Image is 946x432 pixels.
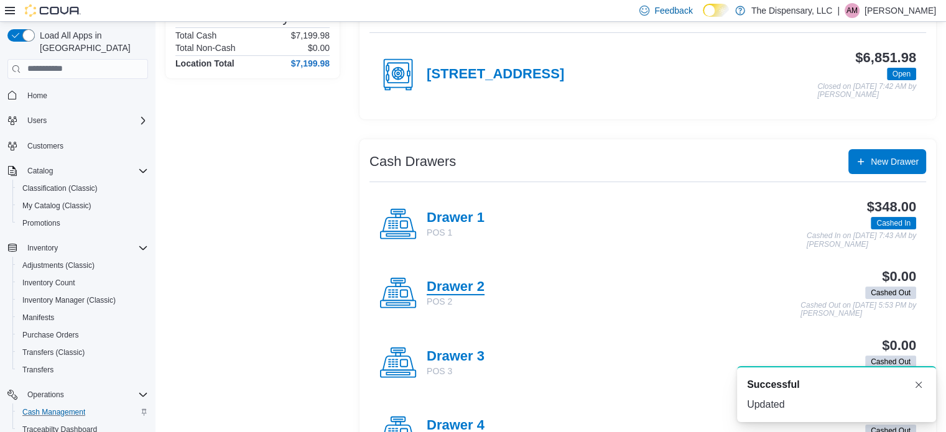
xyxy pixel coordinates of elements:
p: The Dispensary, LLC [751,3,832,18]
p: | [837,3,840,18]
a: Adjustments (Classic) [17,258,100,273]
h3: Cash Drawers [369,154,456,169]
span: Purchase Orders [17,328,148,342]
a: Home [22,88,52,103]
p: POS 1 [427,226,485,239]
span: Cash Management [17,405,148,420]
span: Classification (Classic) [22,183,98,193]
button: Inventory Manager (Classic) [12,292,153,309]
button: Customers [2,137,153,155]
button: Adjustments (Classic) [12,257,153,274]
button: Purchase Orders [12,326,153,344]
div: Updated [747,397,926,412]
h6: Total Cash [175,30,216,40]
span: Users [22,113,148,128]
h4: Location Total [175,58,234,68]
button: Classification (Classic) [12,180,153,197]
span: My Catalog (Classic) [17,198,148,213]
a: My Catalog (Classic) [17,198,96,213]
button: Inventory [2,239,153,257]
span: New Drawer [871,155,919,168]
span: AM [846,3,858,18]
a: Promotions [17,216,65,231]
span: Inventory Manager (Classic) [22,295,116,305]
span: Users [27,116,47,126]
button: My Catalog (Classic) [12,197,153,214]
button: Transfers (Classic) [12,344,153,361]
span: Adjustments (Classic) [22,260,95,270]
p: Cashed Out on [DATE] 5:53 PM by [PERSON_NAME] [800,301,916,318]
span: Open [887,68,916,80]
span: Customers [22,138,148,154]
p: POS 2 [427,295,485,308]
span: Load All Apps in [GEOGRAPHIC_DATA] [35,29,148,54]
button: Operations [22,387,69,402]
a: Inventory Count [17,275,80,290]
a: Transfers (Classic) [17,345,90,360]
button: Catalog [2,162,153,180]
span: Classification (Classic) [17,181,148,196]
span: Transfers (Classic) [17,345,148,360]
span: Catalog [22,163,148,178]
span: Operations [22,387,148,402]
h3: $348.00 [867,200,916,214]
h4: $7,199.98 [291,58,330,68]
a: Inventory Manager (Classic) [17,293,121,308]
span: Home [22,88,148,103]
span: My Catalog (Classic) [22,201,91,211]
button: Users [22,113,52,128]
span: Feedback [654,4,692,17]
span: Inventory Count [17,275,148,290]
span: Transfers [17,362,148,377]
p: $0.00 [308,43,330,53]
button: Promotions [12,214,153,232]
a: Cash Management [17,405,90,420]
h3: $6,851.98 [855,50,916,65]
span: Promotions [17,216,148,231]
span: Successful [747,377,799,392]
span: Cashed In [871,217,916,229]
button: Users [2,112,153,129]
h4: Drawer 1 [427,210,485,226]
button: Dismiss toast [911,377,926,392]
div: Alisha Madison [845,3,860,18]
button: Home [2,86,153,104]
img: Cova [25,4,81,17]
a: Customers [22,139,68,154]
span: Open [893,68,911,80]
button: Catalog [22,163,58,178]
span: Adjustments (Classic) [17,258,148,273]
input: Dark Mode [703,4,729,17]
button: Operations [2,386,153,403]
h4: [STREET_ADDRESS] [427,67,564,83]
a: Transfers [17,362,58,377]
span: Customers [27,141,63,151]
p: Cashed In on [DATE] 7:43 AM by [PERSON_NAME] [807,232,916,249]
span: Manifests [22,313,54,323]
button: Manifests [12,309,153,326]
span: Manifests [17,310,148,325]
a: Purchase Orders [17,328,84,342]
span: Home [27,91,47,101]
span: Inventory [27,243,58,253]
span: Operations [27,390,64,400]
span: Cashed Out [871,287,911,298]
button: Transfers [12,361,153,379]
h6: Total Non-Cash [175,43,236,53]
a: Manifests [17,310,59,325]
p: Closed on [DATE] 7:42 AM by [PERSON_NAME] [817,83,916,99]
h3: $0.00 [882,269,916,284]
p: [PERSON_NAME] [865,3,936,18]
h4: Drawer 3 [427,349,485,365]
span: Inventory Count [22,278,75,288]
a: Classification (Classic) [17,181,103,196]
span: Purchase Orders [22,330,79,340]
h4: Drawer 2 [427,279,485,295]
span: Catalog [27,166,53,176]
button: New Drawer [848,149,926,174]
span: Promotions [22,218,60,228]
span: Cashed In [876,218,911,229]
p: POS 3 [427,365,485,377]
div: Notification [747,377,926,392]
